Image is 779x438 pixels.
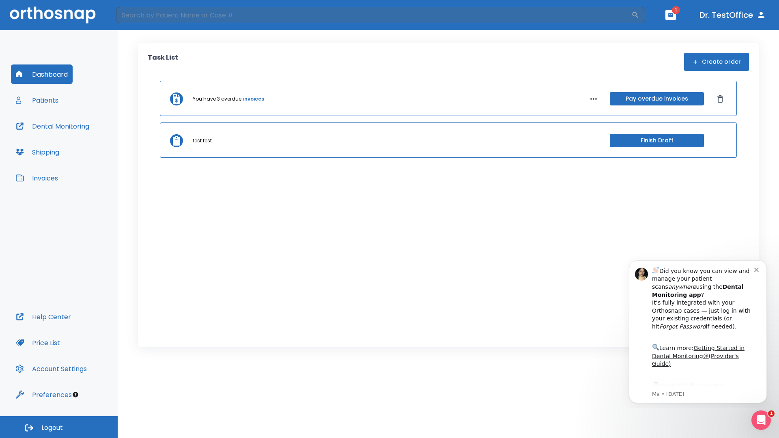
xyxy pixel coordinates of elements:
[193,95,241,103] p: You have 3 overdue
[11,116,94,136] button: Dental Monitoring
[35,137,138,145] p: Message from Ma, sent 7w ago
[11,359,92,378] button: Account Settings
[243,95,264,103] a: invoices
[35,129,108,144] a: App Store
[714,92,727,105] button: Dismiss
[116,7,631,23] input: Search by Patient Name or Case #
[10,6,96,23] img: Orthosnap
[193,137,212,144] p: test test
[11,333,65,352] button: Price List
[684,53,749,71] button: Create order
[768,410,775,417] span: 1
[11,385,77,404] button: Preferences
[148,53,178,71] p: Task List
[11,90,63,110] button: Patients
[617,253,779,408] iframe: Intercom notifications message
[610,92,704,105] button: Pay overdue invoices
[72,391,79,398] div: Tooltip anchor
[11,307,76,326] button: Help Center
[610,134,704,147] button: Finish Draft
[35,127,138,169] div: Download the app: | ​ Let us know if you need help getting started!
[11,64,73,84] button: Dashboard
[672,6,680,14] span: 1
[138,13,144,19] button: Dismiss notification
[11,142,64,162] button: Shipping
[41,423,63,432] span: Logout
[11,168,63,188] button: Invoices
[751,410,771,430] iframe: Intercom live chat
[696,8,769,22] button: Dr. TestOffice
